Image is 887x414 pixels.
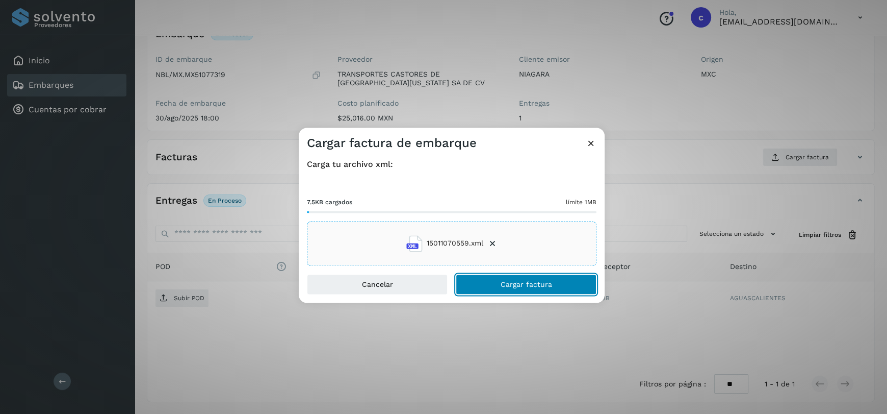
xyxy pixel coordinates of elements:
h4: Carga tu archivo xml: [307,159,596,169]
span: 7.5KB cargados [307,198,352,207]
h3: Cargar factura de embarque [307,136,477,151]
button: Cargar factura [456,274,596,295]
span: Cancelar [362,281,393,288]
button: Cancelar [307,274,448,295]
span: límite 1MB [566,198,596,207]
span: Cargar factura [501,281,552,288]
span: 15011070559.xml [427,238,483,249]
